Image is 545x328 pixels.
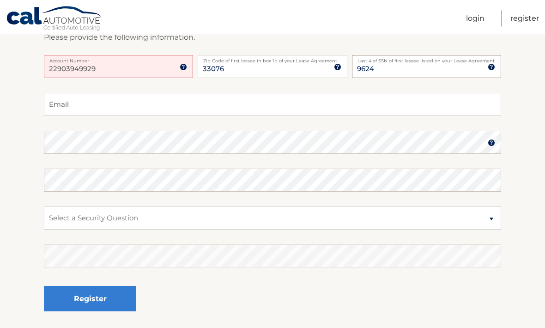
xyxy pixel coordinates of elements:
a: Cal Automotive [6,6,103,33]
input: SSN or EIN (last 4 digits only) [352,55,501,79]
img: tooltip.svg [488,140,495,147]
input: Zip Code [198,55,347,79]
input: Email [44,93,501,116]
label: Account Number [44,55,193,63]
label: Last 4 of SSN of first lessee listed on your Lease Agreement [352,55,501,63]
a: Register [510,11,539,27]
img: tooltip.svg [180,64,187,71]
img: tooltip.svg [488,64,495,71]
a: Login [466,11,484,27]
label: Zip Code of first lessee in box 1b of your Lease Agreement [198,55,347,63]
p: Please provide the following information. [44,31,501,44]
button: Register [44,286,136,312]
input: Account Number [44,55,193,79]
img: tooltip.svg [334,64,341,71]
